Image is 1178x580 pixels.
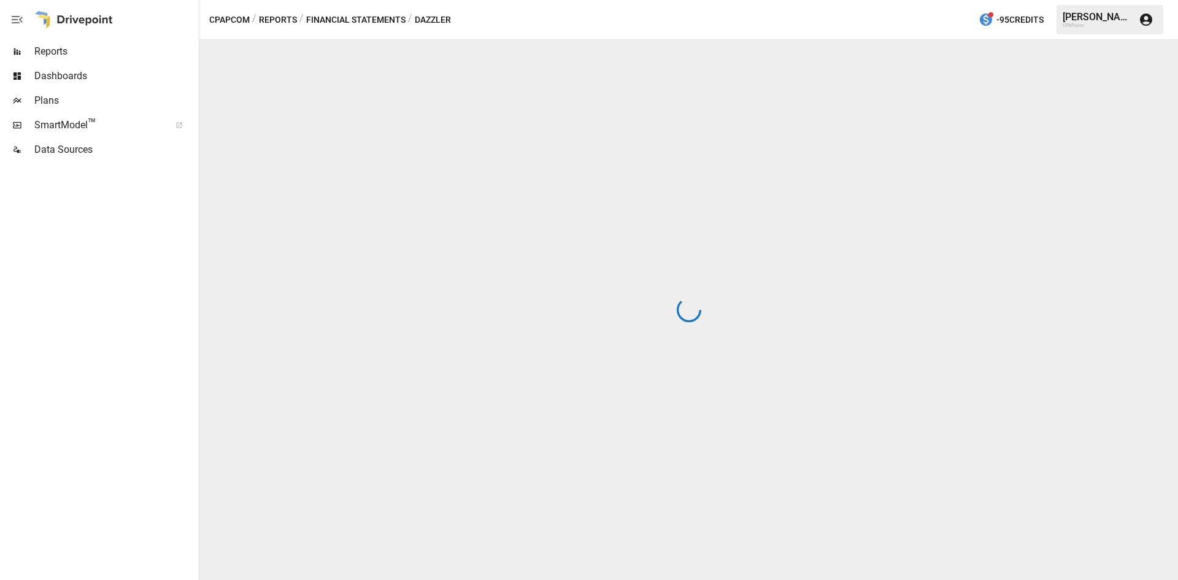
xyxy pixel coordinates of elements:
[299,12,304,28] div: /
[996,12,1044,28] span: -95 Credits
[259,12,297,28] button: Reports
[88,116,96,131] span: ™
[1063,23,1131,28] div: CPAPcom
[1063,11,1131,23] div: [PERSON_NAME]
[306,12,406,28] button: Financial Statements
[34,69,196,83] span: Dashboards
[34,44,196,59] span: Reports
[34,142,196,157] span: Data Sources
[974,9,1049,31] button: -95Credits
[252,12,256,28] div: /
[34,118,162,133] span: SmartModel
[408,12,412,28] div: /
[209,12,250,28] button: CPAPcom
[34,93,196,108] span: Plans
